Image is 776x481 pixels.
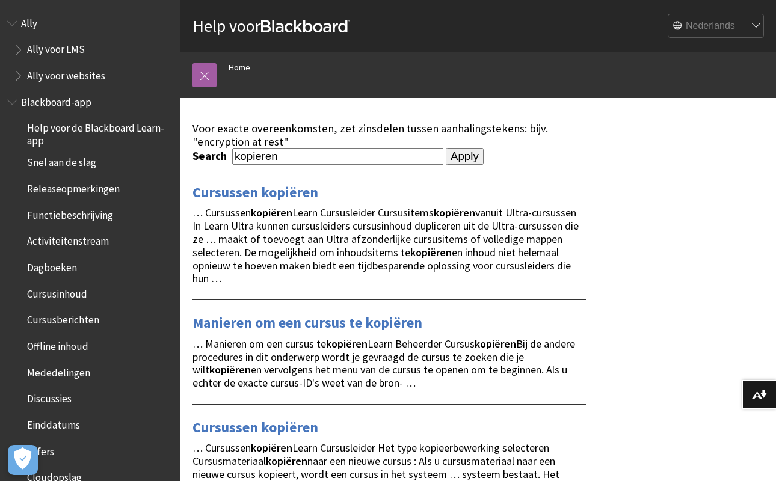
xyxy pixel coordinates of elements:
[27,415,80,431] span: Einddatums
[446,148,484,165] input: Apply
[434,206,475,219] strong: kopiëren
[261,20,350,32] strong: Blackboard
[192,149,230,163] label: Search
[251,441,292,455] strong: kopiëren
[27,336,88,352] span: Offline inhoud
[668,14,765,38] select: Site Language Selector
[27,310,99,326] span: Cursusberichten
[21,13,37,29] span: Ally
[27,231,109,248] span: Activiteitenstream
[192,313,422,332] a: Manieren om een cursus te kopiëren
[266,454,307,468] strong: kopiëren
[27,441,54,458] span: Cijfers
[192,418,318,437] a: Cursussen kopiëren
[475,337,516,351] strong: kopiëren
[27,389,72,405] span: Discussies
[192,15,350,37] a: Help voorBlackboard
[21,92,91,108] span: Blackboard-app
[27,179,120,195] span: Releaseopmerkingen
[8,445,38,475] button: Open Preferences
[326,337,368,351] strong: kopiëren
[251,206,292,219] strong: kopiëren
[27,284,87,300] span: Cursusinhoud
[27,153,96,169] span: Snel aan de slag
[192,183,318,202] a: Cursussen kopiëren
[27,118,172,147] span: Help voor de Blackboard Learn-app
[192,337,575,390] span: … Manieren om een cursus te Learn Beheerder Cursus Bij de andere procedures in dit onderwerp word...
[410,245,452,259] strong: kopiëren
[27,40,85,56] span: Ally voor LMS
[229,60,250,75] a: Home
[192,122,586,148] div: Voor exacte overeenkomsten, zet zinsdelen tussen aanhalingstekens: bijv. "encryption at rest"
[27,66,105,82] span: Ally voor websites
[27,257,77,274] span: Dagboeken
[27,205,113,221] span: Functiebeschrijving
[27,363,90,379] span: Mededelingen
[209,363,251,376] strong: kopiëren
[7,13,173,86] nav: Book outline for Anthology Ally Help
[192,206,579,285] span: … Cursussen Learn Cursusleider Cursusitems vanuit Ultra-cursussen In Learn Ultra kunnen cursuslei...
